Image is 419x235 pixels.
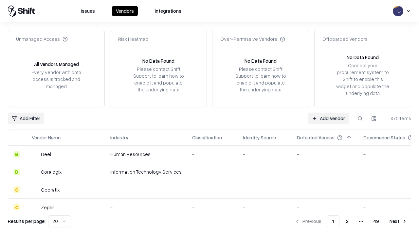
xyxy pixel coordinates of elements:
[385,115,411,122] div: 970 items
[8,113,44,124] button: Add Filter
[13,169,20,175] div: B
[29,69,83,89] div: Every vendor with data access is tracked and managed
[110,168,182,175] div: Information Technology Services
[233,66,288,93] div: Please contact Shift Support to learn how to enable it and populate the underlying data
[13,204,20,211] div: C
[386,215,411,227] button: Next
[13,186,20,193] div: C
[41,186,60,193] div: Operatix
[110,134,128,141] div: Industry
[34,61,79,68] div: All Vendors Managed
[16,36,68,42] div: Unmanaged Access
[110,204,182,211] div: -
[243,134,276,141] div: Identity Source
[220,36,285,42] div: Over-Permissive Vendors
[77,6,99,16] button: Issues
[322,36,368,42] div: Offboarded Vendors
[192,134,222,141] div: Classification
[297,168,353,175] div: -
[336,62,390,97] div: Connect your procurement system to Shift to enable this widget and populate the underlying data
[243,186,286,193] div: -
[192,168,232,175] div: -
[297,151,353,158] div: -
[297,204,353,211] div: -
[327,215,339,227] button: 1
[32,204,38,211] img: Zeplin
[110,186,182,193] div: -
[142,57,174,64] div: No Data Found
[347,54,379,61] div: No Data Found
[245,57,277,64] div: No Data Found
[131,66,186,93] div: Please contact Shift Support to learn how to enable it and populate the underlying data
[291,215,411,227] nav: pagination
[41,204,54,211] div: Zeplin
[308,113,349,124] a: Add Vendor
[368,215,384,227] button: 49
[118,36,148,42] div: Risk Heatmap
[32,151,38,158] img: Deel
[32,134,61,141] div: Vendor Name
[110,151,182,158] div: Human Resources
[192,151,232,158] div: -
[192,186,232,193] div: -
[112,6,138,16] button: Vendors
[243,168,286,175] div: -
[151,6,185,16] button: Integrations
[243,204,286,211] div: -
[192,204,232,211] div: -
[8,218,46,225] p: Results per page:
[341,215,354,227] button: 2
[363,134,405,141] div: Governance Status
[32,186,38,193] img: Operatix
[41,168,62,175] div: Coralogix
[32,169,38,175] img: Coralogix
[13,151,20,158] div: B
[41,151,51,158] div: Deel
[243,151,286,158] div: -
[297,134,335,141] div: Detected Access
[297,186,353,193] div: -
